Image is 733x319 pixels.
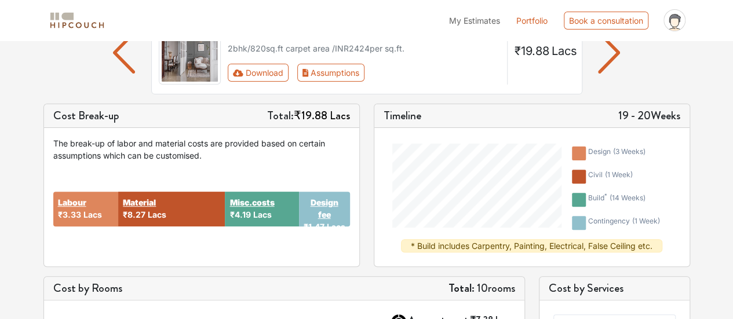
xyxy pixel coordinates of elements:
[449,16,500,25] span: My Estimates
[113,32,136,74] img: arrow left
[564,12,648,30] div: Book a consultation
[448,280,475,296] strong: Total:
[448,281,515,295] h5: 10 rooms
[516,14,548,27] a: Portfolio
[304,196,345,221] button: Design fee
[588,170,633,184] div: civil
[267,109,350,123] h5: Total:
[588,146,646,160] div: design
[53,137,350,162] div: The break-up of labor and material costs are provided based on certain assumptions which can be c...
[618,109,680,123] h5: 19 - 20 Weeks
[58,196,86,208] button: Labour
[159,21,221,85] img: gallery
[228,42,500,54] div: 2bhk / 820 sq.ft carpet area /INR 2424 per sq.ft.
[515,44,549,58] span: ₹19.88
[610,193,646,202] span: ( 14 weeks )
[552,44,577,58] span: Lacs
[228,64,500,82] div: Toolbar with button groups
[613,147,646,156] span: ( 3 weeks )
[598,32,621,74] img: arrow left
[53,109,119,123] h5: Cost Break-up
[327,222,345,232] span: Lacs
[384,109,421,123] h5: Timeline
[330,107,350,124] span: Lacs
[83,210,102,219] span: Lacs
[48,10,106,31] img: logo-horizontal.svg
[148,210,166,219] span: Lacs
[58,210,81,219] span: ₹3.33
[632,217,660,225] span: ( 1 week )
[549,281,680,295] h5: Cost by Services
[229,210,250,219] span: ₹4.19
[48,8,106,34] span: logo-horizontal.svg
[123,210,145,219] span: ₹8.27
[228,64,374,82] div: First group
[605,170,633,179] span: ( 1 week )
[297,64,365,82] button: Assumptions
[304,222,324,232] span: ₹1.47
[123,196,156,208] button: Material
[588,216,660,230] div: contingency
[588,193,646,207] div: build
[229,196,274,208] button: Misc.costs
[253,210,271,219] span: Lacs
[228,64,289,82] button: Download
[294,107,327,124] span: ₹19.88
[53,281,122,295] h5: Cost by Rooms
[401,239,662,252] div: * Build includes Carpentry, Painting, Electrical, False Ceiling etc.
